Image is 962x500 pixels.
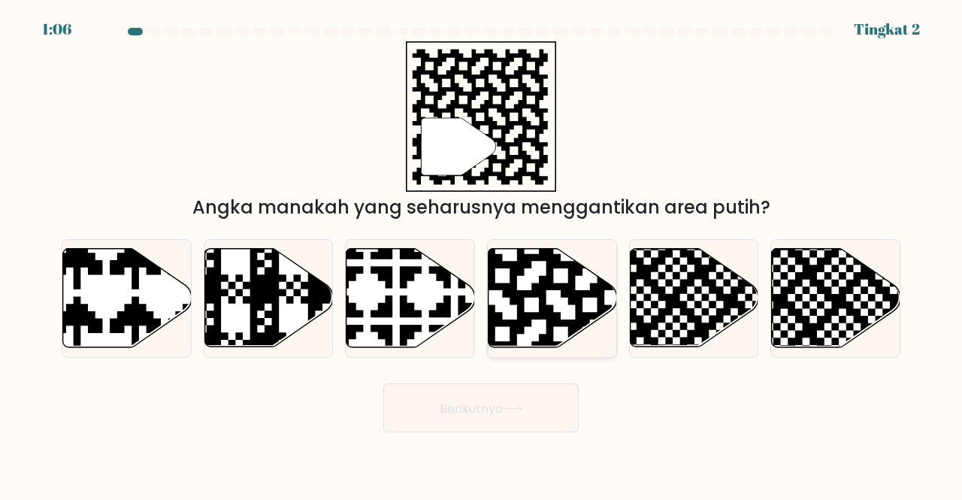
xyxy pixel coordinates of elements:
[383,383,579,432] button: Berikutnya
[440,399,503,417] font: Berikutnya
[42,18,71,41] div: 1:06
[854,19,920,39] font: Tingkat 2
[422,118,496,175] g: "
[192,195,770,220] font: Angka manakah yang seharusnya menggantikan area putih?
